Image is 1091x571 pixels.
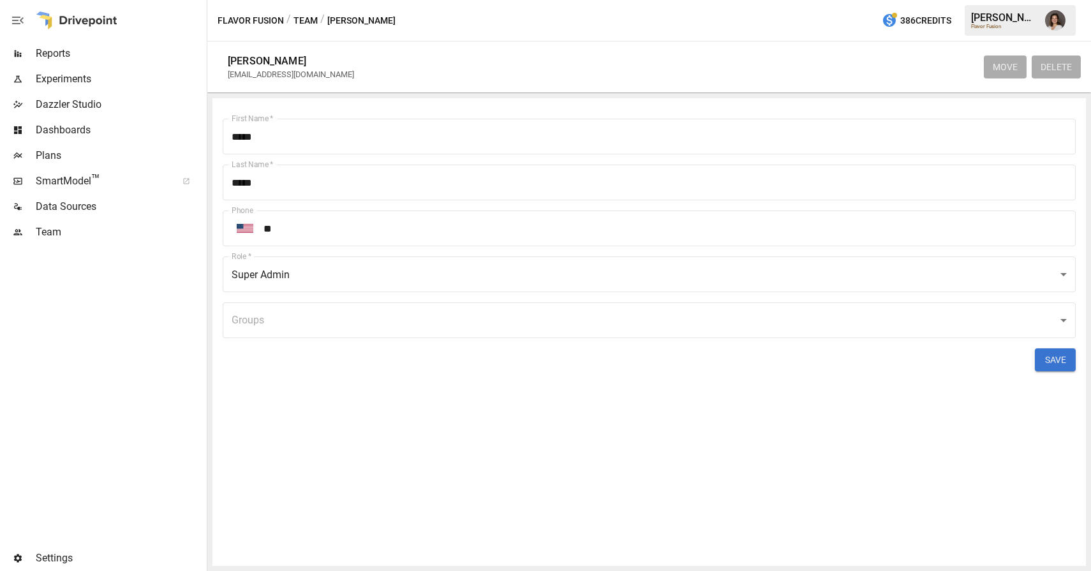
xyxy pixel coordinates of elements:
[232,159,273,170] label: Last Name
[232,205,253,216] label: Phone
[1037,3,1073,38] button: Franziska Ibscher
[36,551,204,566] span: Settings
[237,224,253,233] img: United States
[1032,56,1081,78] button: DELETE
[971,24,1037,29] div: Flavor Fusion
[286,13,291,29] div: /
[218,13,284,29] button: Flavor Fusion
[223,256,1076,292] div: Super Admin
[293,13,318,29] button: Team
[232,251,251,262] label: Role
[320,13,325,29] div: /
[91,172,100,188] span: ™
[232,215,258,242] button: Open flags menu
[36,225,204,240] span: Team
[1035,348,1076,371] button: SAVE
[877,9,956,33] button: 386Credits
[36,71,204,87] span: Experiments
[36,174,168,189] span: SmartModel
[228,70,354,79] div: [EMAIL_ADDRESS][DOMAIN_NAME]
[36,148,204,163] span: Plans
[232,113,273,124] label: First Name
[900,13,951,29] span: 386 Credits
[36,97,204,112] span: Dazzler Studio
[36,199,204,214] span: Data Sources
[36,46,204,61] span: Reports
[228,55,306,67] div: [PERSON_NAME]
[1045,10,1065,31] img: Franziska Ibscher
[36,122,204,138] span: Dashboards
[984,56,1027,78] button: MOVE
[971,11,1037,24] div: [PERSON_NAME]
